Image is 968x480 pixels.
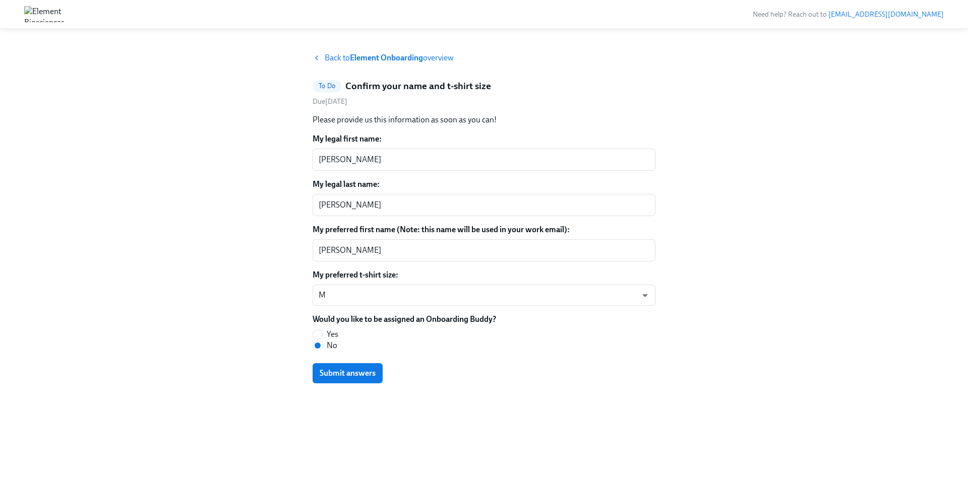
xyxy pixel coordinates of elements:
label: My legal first name: [313,133,655,145]
span: To Do [313,82,341,90]
label: My legal last name: [313,179,655,190]
textarea: [PERSON_NAME] [319,154,649,166]
textarea: [PERSON_NAME] [319,199,649,211]
img: Element Biosciences [24,6,65,22]
a: [EMAIL_ADDRESS][DOMAIN_NAME] [828,10,944,19]
label: My preferred t-shirt size: [313,269,655,281]
strong: Element Onboarding [350,53,423,62]
label: My preferred first name (Note: this name will be used in your work email): [313,224,655,235]
span: No [327,340,337,351]
span: Yes [327,329,338,340]
h5: Confirm your name and t-shirt size [345,80,491,93]
div: M [313,285,655,306]
textarea: [PERSON_NAME] [319,244,649,256]
span: Submit answers [320,368,376,378]
p: Please provide us this information as soon as you can! [313,114,655,125]
button: Submit answers [313,363,383,383]
span: Back to overview [325,52,454,63]
span: Need help? Reach out to [753,10,944,19]
label: Would you like to be assigned an Onboarding Buddy? [313,314,496,325]
a: Back toElement Onboardingoverview [313,52,655,63]
span: Sunday, October 19th 2025, 9:00 am [313,97,347,106]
